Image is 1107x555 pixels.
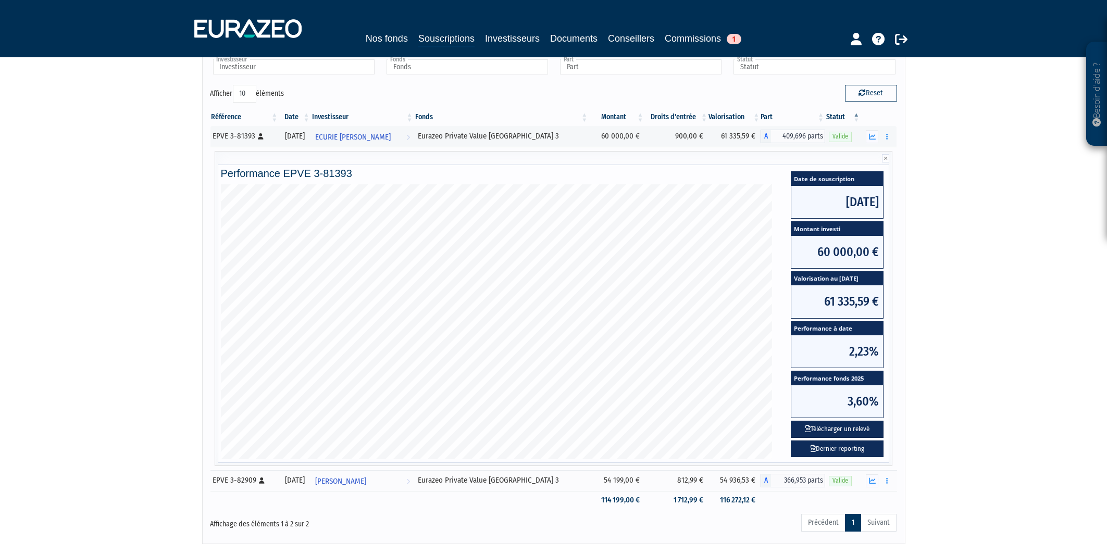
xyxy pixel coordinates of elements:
th: Investisseur: activer pour trier la colonne par ordre croissant [311,108,414,126]
a: Conseillers [608,31,654,46]
div: Eurazeo Private Value [GEOGRAPHIC_DATA] 3 [418,475,586,486]
a: Souscriptions [418,31,475,47]
th: Fonds: activer pour trier la colonne par ordre croissant [414,108,589,126]
div: A - Eurazeo Private Value Europe 3 [761,130,825,143]
span: A [761,474,771,487]
td: 114 199,00 € [589,491,644,509]
td: 60 000,00 € [589,126,644,147]
p: Besoin d'aide ? [1091,47,1103,141]
h4: Performance EPVE 3-81393 [221,168,887,179]
i: [Français] Personne physique [258,133,264,140]
td: 1 712,99 € [645,491,709,509]
i: Voir l'investisseur [406,472,410,491]
img: 1732889491-logotype_eurazeo_blanc_rvb.png [194,19,302,38]
td: 900,00 € [645,126,709,147]
div: [DATE] [282,475,307,486]
span: 366,953 parts [771,474,825,487]
span: 2,23% [791,335,883,368]
td: 54 199,00 € [589,470,644,491]
select: Afficheréléments [233,85,256,103]
a: [PERSON_NAME] [311,470,414,491]
div: A - Eurazeo Private Value Europe 3 [761,474,825,487]
i: [Français] Personne physique [259,477,265,484]
span: 60 000,00 € [791,236,883,268]
span: 3,60% [791,385,883,418]
th: Valorisation: activer pour trier la colonne par ordre croissant [708,108,761,126]
div: Eurazeo Private Value [GEOGRAPHIC_DATA] 3 [418,131,586,142]
div: EPVE 3-82909 [213,475,276,486]
th: Date: activer pour trier la colonne par ordre croissant [279,108,310,126]
span: Valorisation au [DATE] [791,272,883,286]
a: Dernier reporting [791,440,884,458]
a: 1 [845,514,861,532]
span: Montant investi [791,222,883,236]
th: Montant: activer pour trier la colonne par ordre croissant [589,108,644,126]
span: Date de souscription [791,172,883,186]
i: Voir l'investisseur [406,128,410,147]
label: Afficher éléments [210,85,284,103]
span: Valide [829,476,852,486]
a: Nos fonds [366,31,408,46]
th: Droits d'entrée: activer pour trier la colonne par ordre croissant [645,108,709,126]
span: Valide [829,132,852,142]
td: 54 936,53 € [708,470,761,491]
a: Investisseurs [485,31,540,46]
span: Performance fonds 2025 [791,371,883,385]
span: 1 [727,34,741,44]
td: 116 272,12 € [708,491,761,509]
div: [DATE] [282,131,307,142]
td: 812,99 € [645,470,709,491]
td: 61 335,59 € [708,126,761,147]
th: Part: activer pour trier la colonne par ordre croissant [761,108,825,126]
a: Commissions1 [665,31,741,46]
a: Documents [550,31,598,46]
span: Performance à date [791,322,883,336]
span: 61 335,59 € [791,285,883,318]
div: EPVE 3-81393 [213,131,276,142]
div: Affichage des éléments 1 à 2 sur 2 [210,513,488,529]
a: ECURIE [PERSON_NAME] [311,126,414,147]
span: ECURIE [PERSON_NAME] [315,128,391,147]
button: Télécharger un relevé [791,421,884,438]
span: [DATE] [791,186,883,218]
th: Statut : activer pour trier la colonne par ordre d&eacute;croissant [825,108,861,126]
button: Reset [845,85,897,102]
span: A [761,130,771,143]
span: 409,696 parts [771,130,825,143]
span: [PERSON_NAME] [315,472,366,491]
th: Référence : activer pour trier la colonne par ordre croissant [210,108,279,126]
